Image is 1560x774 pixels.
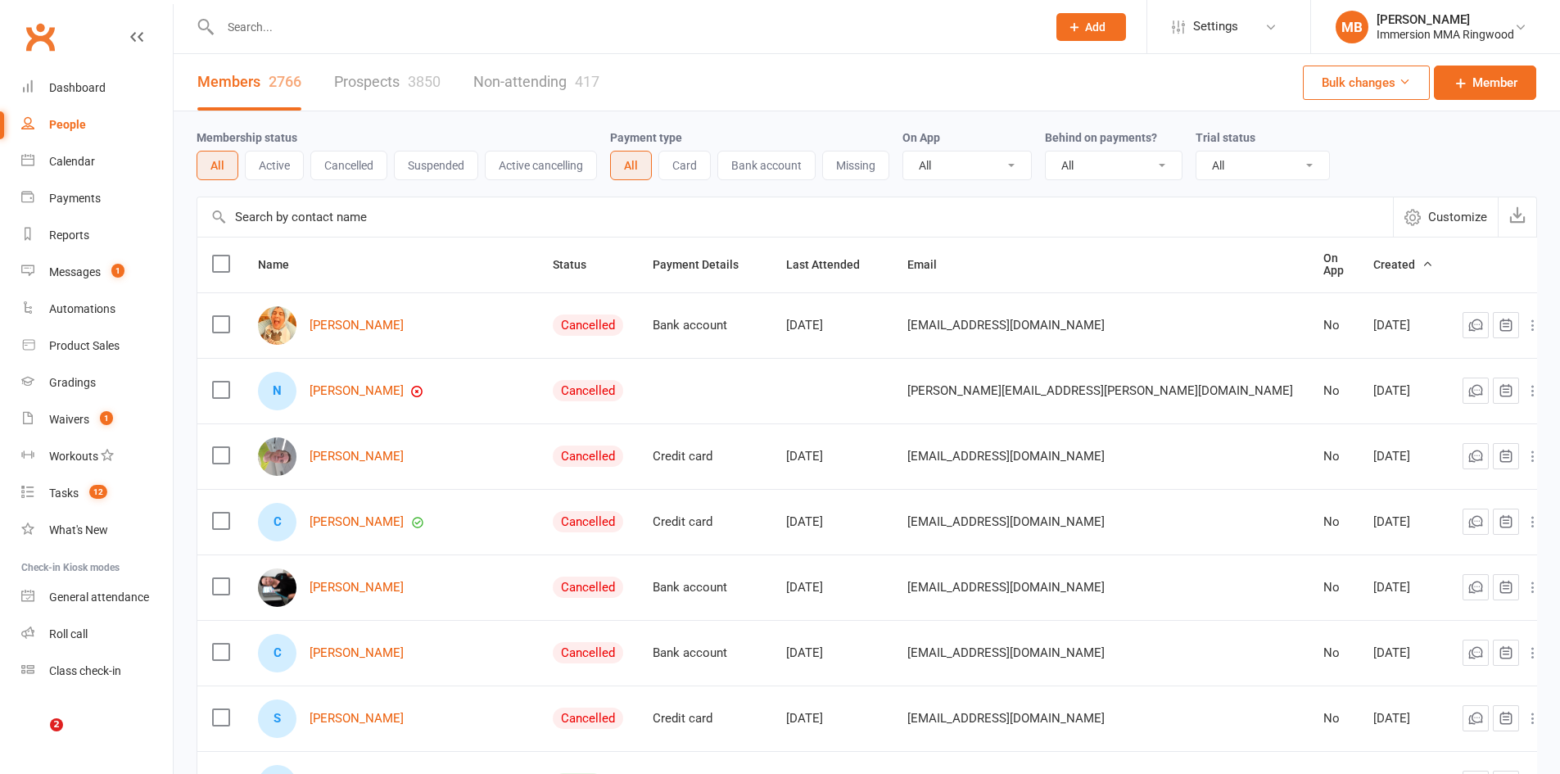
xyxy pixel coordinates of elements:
[1377,27,1514,42] div: Immersion MMA Ringwood
[258,568,296,607] img: Ricky
[49,81,106,94] div: Dashboard
[485,151,597,180] button: Active cancelling
[653,258,757,271] span: Payment Details
[610,131,682,144] label: Payment type
[89,485,107,499] span: 12
[1085,20,1106,34] span: Add
[197,131,297,144] label: Membership status
[21,106,173,143] a: People
[553,708,623,729] div: Cancelled
[21,328,173,364] a: Product Sales
[907,703,1105,734] span: [EMAIL_ADDRESS][DOMAIN_NAME]
[1373,450,1433,464] div: [DATE]
[1373,319,1433,333] div: [DATE]
[1373,515,1433,529] div: [DATE]
[907,637,1105,668] span: [EMAIL_ADDRESS][DOMAIN_NAME]
[1434,66,1536,100] a: Member
[553,642,623,663] div: Cancelled
[310,515,404,529] a: [PERSON_NAME]
[653,319,757,333] div: Bank account
[49,591,149,604] div: General attendance
[49,413,89,426] div: Waivers
[1323,515,1344,529] div: No
[1428,207,1487,227] span: Customize
[907,258,955,271] span: Email
[49,302,115,315] div: Automations
[215,16,1035,38] input: Search...
[49,627,88,640] div: Roll call
[21,364,173,401] a: Gradings
[1193,8,1238,45] span: Settings
[49,376,96,389] div: Gradings
[1196,131,1255,144] label: Trial status
[258,634,296,672] div: Chen
[902,131,940,144] label: On App
[49,487,79,500] div: Tasks
[822,151,889,180] button: Missing
[1377,12,1514,27] div: [PERSON_NAME]
[310,319,404,333] a: [PERSON_NAME]
[907,310,1105,341] span: [EMAIL_ADDRESS][DOMAIN_NAME]
[653,712,757,726] div: Credit card
[258,437,296,476] img: Geoff
[553,380,623,401] div: Cancelled
[1373,581,1433,595] div: [DATE]
[21,512,173,549] a: What's New
[1393,197,1498,237] button: Customize
[310,151,387,180] button: Cancelled
[111,264,124,278] span: 1
[907,572,1105,603] span: [EMAIL_ADDRESS][DOMAIN_NAME]
[786,450,878,464] div: [DATE]
[408,73,441,90] div: 3850
[21,217,173,254] a: Reports
[553,577,623,598] div: Cancelled
[49,664,121,677] div: Class check-in
[1323,384,1344,398] div: No
[553,258,604,271] span: Status
[653,515,757,529] div: Credit card
[21,653,173,690] a: Class kiosk mode
[310,581,404,595] a: [PERSON_NAME]
[310,646,404,660] a: [PERSON_NAME]
[1323,319,1344,333] div: No
[907,255,955,274] button: Email
[786,319,878,333] div: [DATE]
[553,255,604,274] button: Status
[21,180,173,217] a: Payments
[1373,258,1433,271] span: Created
[21,143,173,180] a: Calendar
[197,54,301,111] a: Members2766
[258,258,307,271] span: Name
[258,699,296,738] div: Sam
[653,450,757,464] div: Credit card
[786,255,878,274] button: Last Attended
[1373,712,1433,726] div: [DATE]
[553,315,623,336] div: Cancelled
[786,515,878,529] div: [DATE]
[269,73,301,90] div: 2766
[610,151,652,180] button: All
[1056,13,1126,41] button: Add
[1323,712,1344,726] div: No
[258,255,307,274] button: Name
[907,506,1105,537] span: [EMAIL_ADDRESS][DOMAIN_NAME]
[245,151,304,180] button: Active
[1323,646,1344,660] div: No
[197,151,238,180] button: All
[575,73,599,90] div: 417
[197,197,1393,237] input: Search by contact name
[907,375,1293,406] span: [PERSON_NAME][EMAIL_ADDRESS][PERSON_NAME][DOMAIN_NAME]
[653,646,757,660] div: Bank account
[334,54,441,111] a: Prospects3850
[1323,450,1344,464] div: No
[49,229,89,242] div: Reports
[553,446,623,467] div: Cancelled
[21,475,173,512] a: Tasks 12
[310,450,404,464] a: [PERSON_NAME]
[553,511,623,532] div: Cancelled
[786,712,878,726] div: [DATE]
[49,155,95,168] div: Calendar
[1045,131,1157,144] label: Behind on payments?
[50,718,63,731] span: 2
[21,616,173,653] a: Roll call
